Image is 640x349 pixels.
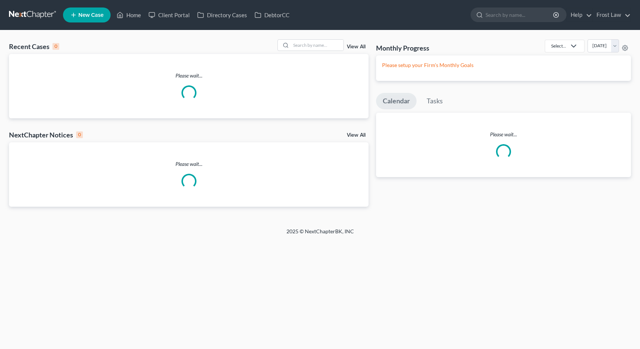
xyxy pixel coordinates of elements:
div: Recent Cases [9,42,59,51]
a: View All [347,44,366,49]
p: Please wait... [9,72,369,79]
a: Frost Law [593,8,631,22]
div: Select... [551,43,566,49]
a: DebtorCC [251,8,293,22]
div: NextChapter Notices [9,130,83,139]
p: Please wait... [376,131,631,138]
p: Please setup your Firm's Monthly Goals [382,61,625,69]
h3: Monthly Progress [376,43,429,52]
div: 0 [52,43,59,50]
input: Search by name... [291,40,343,51]
a: Directory Cases [193,8,251,22]
div: 0 [76,131,83,138]
input: Search by name... [486,8,554,22]
a: Calendar [376,93,417,109]
a: Help [567,8,592,22]
a: Tasks [420,93,450,109]
a: Home [113,8,145,22]
a: View All [347,133,366,138]
span: New Case [78,12,103,18]
p: Please wait... [9,160,369,168]
a: Client Portal [145,8,193,22]
div: 2025 © NextChapterBK, INC [106,228,534,241]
